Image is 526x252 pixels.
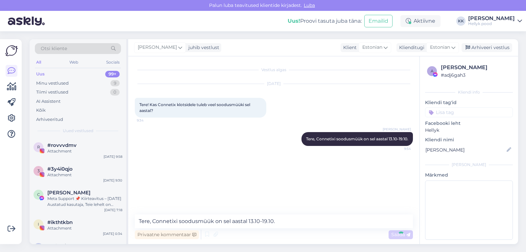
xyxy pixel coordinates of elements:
span: Estonian [362,44,382,51]
span: #ikthtkbn [47,219,73,225]
button: Emailid [364,15,393,27]
p: Kliendi nimi [425,136,513,143]
div: Proovi tasuta juba täna: [288,17,362,25]
div: Kõik [36,107,46,114]
span: Clara Dongo [47,190,90,196]
div: [PERSON_NAME] [441,64,511,71]
div: # adj6gah3 [441,71,511,79]
div: Arhiveeritud [36,116,63,123]
div: Socials [105,58,121,67]
span: Tere! Kas Connetix klotsidele tuleb veel soodusmüüki sel aastal? [139,102,251,113]
div: AI Assistent [36,98,60,105]
p: Märkmed [425,172,513,179]
p: Kliendi tag'id [425,99,513,106]
span: Uued vestlused [63,128,93,134]
div: Klienditugi [396,44,424,51]
div: Vestlus algas [135,67,413,73]
div: [DATE] [135,81,413,87]
span: #wlpraikq [47,243,73,249]
span: 3 [37,168,40,173]
span: 9:54 [386,146,411,151]
div: 99+ [105,71,120,77]
span: #rovvvdmv [47,142,77,148]
div: All [35,58,42,67]
div: [DATE] 9:30 [103,178,122,183]
b: Uus! [288,18,300,24]
div: [PERSON_NAME] [425,162,513,168]
span: Estonian [430,44,450,51]
div: [PERSON_NAME] [468,16,515,21]
div: juhib vestlust [186,44,219,51]
div: [DATE] 7:18 [104,208,122,212]
div: Web [68,58,80,67]
div: Aktiivne [400,15,441,27]
p: Hellyk [425,127,513,134]
div: Attachment [47,172,122,178]
div: Hellyk pood [468,21,515,26]
span: r [37,145,40,150]
span: [PERSON_NAME] [138,44,177,51]
p: Facebooki leht [425,120,513,127]
a: [PERSON_NAME]Hellyk pood [468,16,522,26]
div: Uus [36,71,45,77]
span: i [38,222,39,227]
div: Meta Support 📌 Kiirteavitus – [DATE] Austatud kasutaja, Teie lehelt on tuvastatud sisu, mis võib ... [47,196,122,208]
span: a [431,69,434,73]
div: 0 [110,89,120,96]
span: Otsi kliente [41,45,67,52]
div: Kliendi info [425,89,513,95]
div: Attachment [47,225,122,231]
div: Tiimi vestlused [36,89,68,96]
div: [DATE] 9:58 [104,154,122,159]
div: Arhiveeri vestlus [462,43,512,52]
span: C [37,192,40,197]
span: #3y4i0qjo [47,166,73,172]
span: 9:34 [137,118,161,123]
input: Lisa nimi [425,146,505,154]
div: Klient [341,44,357,51]
div: KK [456,16,466,26]
div: Minu vestlused [36,80,69,87]
input: Lisa tag [425,107,513,117]
div: [DATE] 0:34 [103,231,122,236]
img: Askly Logo [5,44,18,57]
div: 9 [110,80,120,87]
span: Tere, Connetixi soodusmüük on sel aastal 13.10-19.10. [306,136,408,141]
span: Luba [302,2,317,8]
div: Attachment [47,148,122,154]
span: [PERSON_NAME] [383,127,411,132]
